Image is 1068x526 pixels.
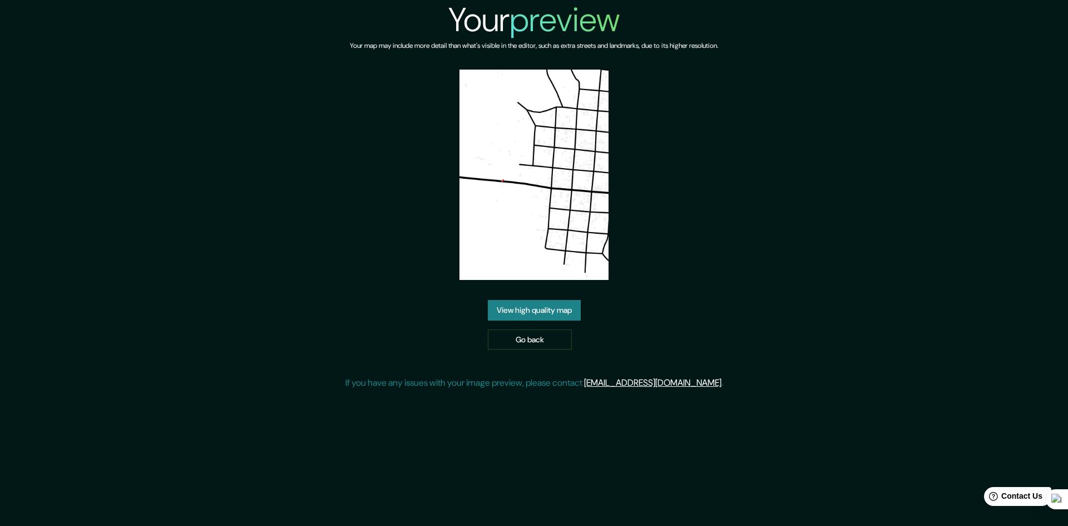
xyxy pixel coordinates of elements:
iframe: Help widget launcher [969,483,1056,514]
a: View high quality map [488,300,581,321]
img: created-map-preview [459,70,609,280]
a: Go back [488,330,572,350]
p: If you have any issues with your image preview, please contact . [345,376,723,390]
a: [EMAIL_ADDRESS][DOMAIN_NAME] [584,377,721,389]
h6: Your map may include more detail than what's visible in the editor, such as extra streets and lan... [350,40,718,52]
